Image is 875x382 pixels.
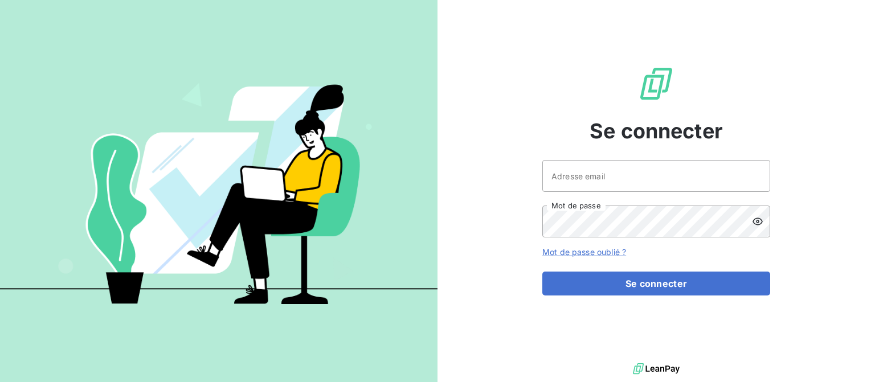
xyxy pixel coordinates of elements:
[542,160,770,192] input: placeholder
[542,247,626,257] a: Mot de passe oublié ?
[542,272,770,295] button: Se connecter
[638,65,674,102] img: Logo LeanPay
[633,360,680,377] img: logo
[590,116,723,146] span: Se connecter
